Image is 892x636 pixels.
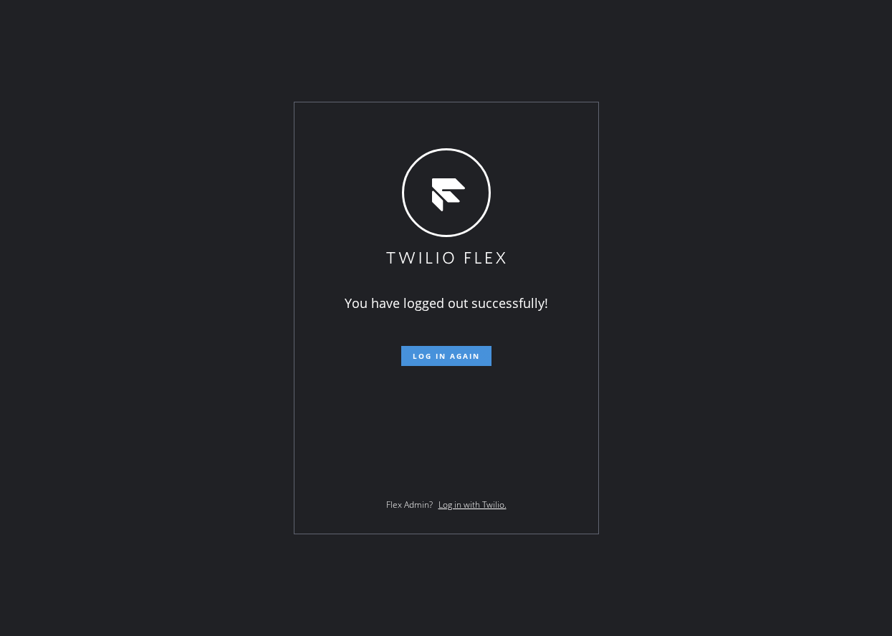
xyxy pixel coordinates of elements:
[386,498,433,511] span: Flex Admin?
[438,498,507,511] a: Log in with Twilio.
[401,346,491,366] button: Log in again
[413,351,480,361] span: Log in again
[345,294,548,312] span: You have logged out successfully!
